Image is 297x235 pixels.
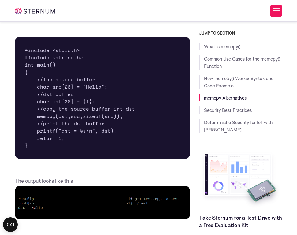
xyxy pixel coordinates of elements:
pre: #include <stdio.h> #include <string.h> int main() { //the source buffer char src[20] = "Hello"; /... [15,37,190,159]
a: How memcpy() Works: Syntax and Code Example [204,75,274,89]
img: sternum iot [15,8,55,14]
p: The output looks like this: [15,176,190,219]
a: Security Best Practices [204,107,252,113]
a: What is memcpy() [204,44,240,50]
button: Toggle Menu [270,5,282,17]
h3: JUMP TO SECTION [199,31,282,35]
a: memcpy Alternatives [204,95,247,101]
img: Take Sternum for a Test Drive with a Free Evaluation Kit [199,150,282,209]
button: Open CMP widget [3,217,18,232]
a: Common Use Cases for the memcpy() Function [204,56,280,69]
a: Deterministic Security for IoT with [PERSON_NAME] [204,119,273,133]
